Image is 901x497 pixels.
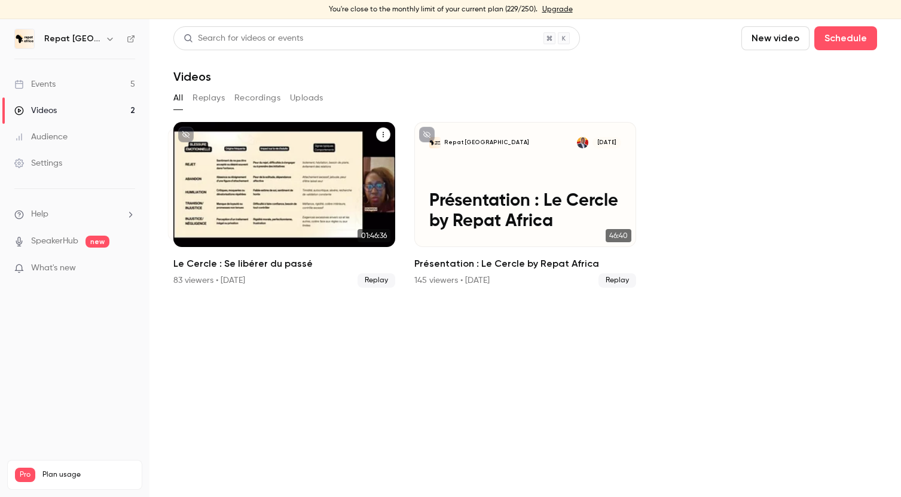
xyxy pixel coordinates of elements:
span: [DATE] [592,137,621,148]
div: Events [14,78,56,90]
section: Videos [173,26,877,490]
button: Uploads [290,89,323,108]
a: Présentation : Le Cercle by Repat AfricaRepat [GEOGRAPHIC_DATA]Kara Diaby[DATE]Présentation : Le ... [414,122,636,288]
img: Présentation : Le Cercle by Repat Africa [429,137,441,148]
iframe: Noticeable Trigger [121,263,135,274]
span: Replay [598,273,636,288]
div: 83 viewers • [DATE] [173,275,245,286]
button: unpublished [178,127,194,142]
h6: Repat [GEOGRAPHIC_DATA] [44,33,100,45]
a: Upgrade [542,5,573,14]
span: What's new [31,262,76,275]
span: 46:40 [606,229,631,242]
button: Schedule [814,26,877,50]
button: New video [741,26,810,50]
a: SpeakerHub [31,235,78,248]
img: Kara Diaby [577,137,588,148]
li: Le Cercle : Se libérer du passé [173,122,395,288]
h1: Videos [173,69,211,84]
li: Présentation : Le Cercle by Repat Africa [414,122,636,288]
button: All [173,89,183,108]
span: Replay [358,273,395,288]
h2: Le Cercle : Se libérer du passé [173,257,395,271]
ul: Videos [173,122,877,288]
span: Pro [15,468,35,482]
a: Le Cercle : Se libérer du passéRepat [GEOGRAPHIC_DATA]Oumou DiarissoKara Diaby[DATE]Le Cercle : S... [173,122,395,288]
h2: Présentation : Le Cercle by Repat Africa [414,257,636,271]
button: Recordings [234,89,280,108]
div: Audience [14,131,68,143]
div: 145 viewers • [DATE] [414,275,490,286]
span: Help [31,208,48,221]
span: new [85,236,109,248]
button: Replays [193,89,225,108]
span: 01:46:36 [358,229,390,242]
div: Search for videos or events [184,32,303,45]
span: Plan usage [42,470,135,480]
div: Videos [14,105,57,117]
img: Repat Africa [15,29,34,48]
p: Repat [GEOGRAPHIC_DATA] [444,139,529,147]
div: Settings [14,157,62,169]
p: Présentation : Le Cercle by Repat Africa [429,191,621,231]
li: help-dropdown-opener [14,208,135,221]
button: unpublished [419,127,435,142]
